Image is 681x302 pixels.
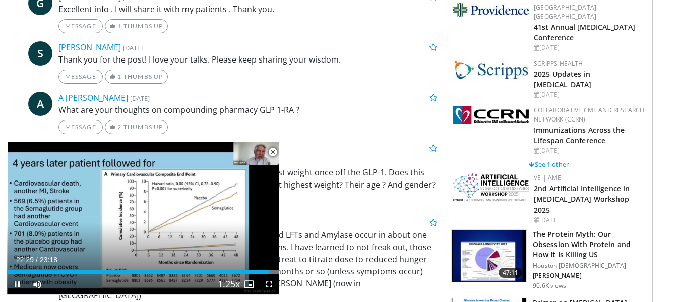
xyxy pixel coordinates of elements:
[58,92,128,103] a: A [PERSON_NAME]
[534,125,625,145] a: Immunizations Across the Lifespan Conference
[58,53,438,66] p: Thank you for the post! I love your talks. Please keep sharing your wisdom.
[28,41,52,66] a: S
[105,70,168,84] a: 1 Thumbs Up
[259,274,279,294] button: Fullscreen
[36,256,38,264] span: /
[451,229,646,290] a: 47:11 The Protein Myth: Our Obsession With Protein and How It Is Killing US Houston [DEMOGRAPHIC_...
[529,160,569,169] a: See 1 other
[58,42,121,53] a: [PERSON_NAME]
[534,3,596,21] a: [GEOGRAPHIC_DATA] [GEOGRAPHIC_DATA]
[534,173,561,182] a: VE | AME
[58,19,103,33] a: Message
[453,173,529,201] img: 0a69d8bb-3b2d-46d7-a859-ae3bdab29d07.png.150x105_q85_autocrop_double_scale_upscale_version-0.2.png
[105,19,168,33] a: 1 Thumbs Up
[16,256,34,264] span: 22:29
[7,142,279,295] video-js: Video Player
[533,272,646,280] p: [PERSON_NAME]
[534,90,644,99] div: [DATE]
[499,268,523,278] span: 47:11
[105,120,168,134] a: 2 Thumbs Up
[130,94,150,103] small: [DATE]
[239,274,259,294] button: Enable picture-in-picture mode
[534,69,591,89] a: 2025 Updates in [MEDICAL_DATA]
[533,262,646,270] p: Houston [DEMOGRAPHIC_DATA]
[534,184,630,214] a: 2nd Artificial Intelligence in [MEDICAL_DATA] Workshop 2025
[534,43,644,52] div: [DATE]
[123,43,143,52] small: [DATE]
[117,73,121,80] span: 1
[533,282,566,290] p: 90.6K views
[453,59,529,80] img: c9f2b0b7-b02a-4276-a72a-b0cbb4230bc1.jpg.150x105_q85_autocrop_double_scale_upscale_version-0.2.jpg
[263,142,283,163] button: Close
[534,216,644,225] div: [DATE]
[452,230,526,282] img: b7b8b05e-5021-418b-a89a-60a270e7cf82.150x105_q85_crop-smart_upscale.jpg
[219,274,239,294] button: Playback Rate
[27,274,47,294] button: Mute
[40,256,57,264] span: 23:18
[117,123,121,131] span: 2
[533,229,646,260] h3: The Protein Myth: Our Obsession With Protein and How It Is Killing US
[534,106,644,124] a: Collaborative CME and Research Network (CCRN)
[58,104,438,116] p: What are your thoughts on compounding pharmacy GLP 1-RA ?
[28,92,52,116] a: A
[7,270,279,274] div: Progress Bar
[58,120,103,134] a: Message
[58,3,438,15] p: Excellent info . I will share it with my patients . Thank you.
[534,146,644,155] div: [DATE]
[117,22,121,30] span: 1
[58,70,103,84] a: Message
[453,106,529,124] img: a04ee3ba-8487-4636-b0fb-5e8d268f3737.png.150x105_q85_autocrop_double_scale_upscale_version-0.2.png
[453,3,529,17] img: 9aead070-c8c9-47a8-a231-d8565ac8732e.png.150x105_q85_autocrop_double_scale_upscale_version-0.2.jpg
[7,274,27,294] button: Pause
[534,59,583,68] a: Scripps Health
[534,22,635,42] a: 41st Annual [MEDICAL_DATA] Conference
